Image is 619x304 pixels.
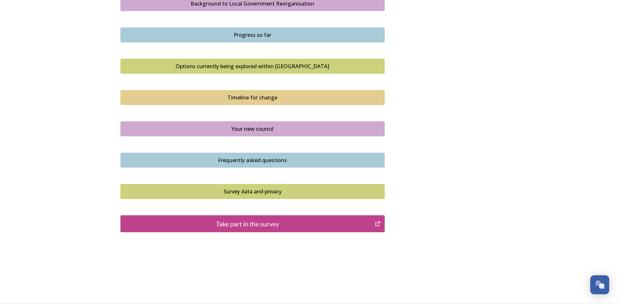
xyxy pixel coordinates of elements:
button: Take part in the survey [120,215,385,232]
div: Options currently being explored within [GEOGRAPHIC_DATA] [124,62,381,70]
button: Options currently being explored within West Sussex [120,59,385,74]
button: Progress so far [120,27,385,42]
div: Survey data and privacy [124,188,381,195]
button: Survey data and privacy [120,184,385,199]
div: Progress so far [124,31,381,39]
div: Timeline for change [124,94,381,101]
div: Frequently asked questions [124,156,381,164]
button: Open Chat [590,275,609,294]
button: Your new council [120,121,385,136]
div: Your new council [124,125,381,133]
button: Timeline for change [120,90,385,105]
div: Take part in the survey [124,219,372,229]
button: Frequently asked questions [120,153,385,168]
